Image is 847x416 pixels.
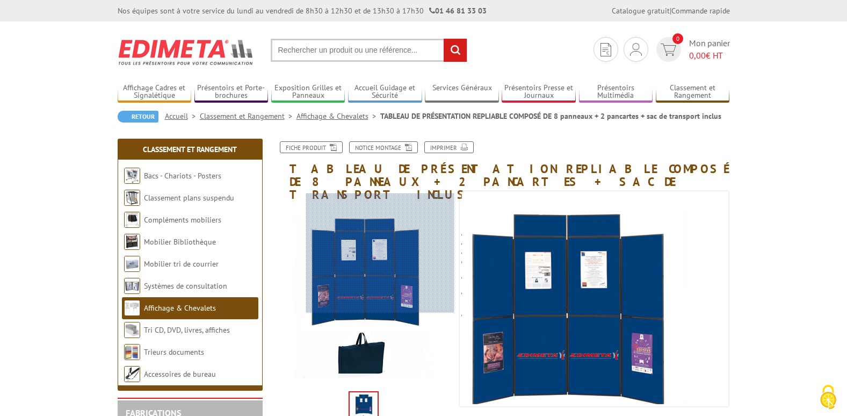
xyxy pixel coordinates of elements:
[124,168,140,184] img: Bacs - Chariots - Posters
[144,215,221,225] a: Compléments mobiliers
[656,83,730,101] a: Classement et Rangement
[124,256,140,272] img: Mobilier tri de courrier
[200,111,296,121] a: Classement et Rangement
[424,141,474,153] a: Imprimer
[502,83,576,101] a: Présentoirs Presse et Journaux
[144,281,227,291] a: Systèmes de consultation
[124,322,140,338] img: Tri CD, DVD, livres, affiches
[124,278,140,294] img: Systèmes de consultation
[194,83,269,101] a: Présentoirs et Porte-brochures
[144,171,221,181] a: Bacs - Chariots - Posters
[271,39,467,62] input: Rechercher un produit ou une référence...
[124,344,140,360] img: Trieurs documents
[265,141,738,202] h1: TABLEAU DE PRÉSENTATION REPLIABLE COMPOSÉ DE 8 panneaux + 2 pancartes + sac de transport inclus
[280,141,343,153] a: Fiche produit
[689,49,730,62] span: € HT
[671,6,730,16] a: Commande rapide
[296,111,380,121] a: Affichage & Chevalets
[144,369,216,379] a: Accessoires de bureau
[118,5,487,16] div: Nos équipes sont à votre service du lundi au vendredi de 8h30 à 12h30 et de 13h30 à 17h30
[654,37,730,62] a: devis rapide 0 Mon panier 0,00€ HT
[444,39,467,62] input: rechercher
[118,83,192,101] a: Affichage Cadres et Signalétique
[612,5,730,16] div: |
[144,347,204,357] a: Trieurs documents
[144,237,216,247] a: Mobilier Bibliothèque
[124,234,140,250] img: Mobilier Bibliothèque
[349,141,418,153] a: Notice Montage
[271,83,345,101] a: Exposition Grilles et Panneaux
[165,111,200,121] a: Accueil
[124,366,140,382] img: Accessoires de bureau
[144,193,234,203] a: Classement plans suspendu
[689,37,730,62] span: Mon panier
[661,44,676,56] img: devis rapide
[143,145,237,154] a: Classement et Rangement
[124,190,140,206] img: Classement plans suspendu
[124,212,140,228] img: Compléments mobiliers
[672,33,683,44] span: 0
[612,6,670,16] a: Catalogue gratuit
[118,32,255,72] img: Edimeta
[144,303,216,313] a: Affichage & Chevalets
[600,43,611,56] img: devis rapide
[348,83,422,101] a: Accueil Guidage et Sécurité
[124,300,140,316] img: Affichage & Chevalets
[429,6,487,16] strong: 01 46 81 33 03
[144,325,230,335] a: Tri CD, DVD, livres, affiches
[579,83,653,101] a: Présentoirs Multimédia
[144,259,219,269] a: Mobilier tri de courrier
[118,111,158,123] a: Retour
[425,83,499,101] a: Services Généraux
[380,111,721,121] li: TABLEAU DE PRÉSENTATION REPLIABLE COMPOSÉ DE 8 panneaux + 2 pancartes + sac de transport inclus
[630,43,642,56] img: devis rapide
[809,379,847,416] button: Cookies (fenêtre modale)
[815,384,842,411] img: Cookies (fenêtre modale)
[689,50,706,61] span: 0,00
